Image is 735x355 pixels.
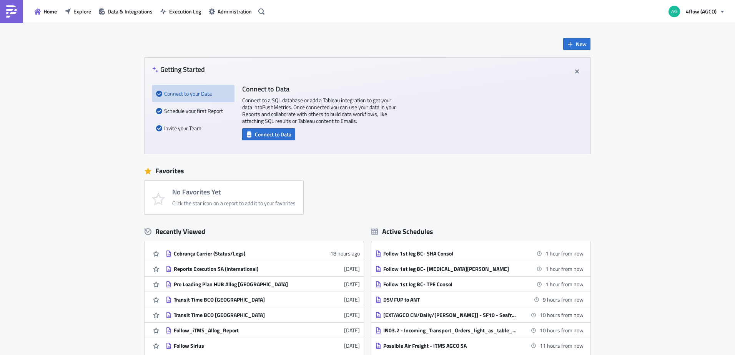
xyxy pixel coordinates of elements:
div: Follow 1st leg BC- [MEDICAL_DATA][PERSON_NAME] [383,265,518,272]
div: Cobrança Carrier (Status/Legs) [174,250,308,257]
img: PushMetrics [5,5,18,18]
time: 2025-10-16 02:00 [540,326,584,334]
time: 2025-10-13T15:11:19Z [344,265,360,273]
button: Data & Integrations [95,5,156,17]
time: 2025-10-10T14:34:43Z [344,311,360,319]
a: Connect to Data [242,129,295,138]
time: 2025-10-16 03:00 [540,342,584,350]
a: IN03.2 - Incoming_Transport_Orders_light_as_table_Report_CSV_BVS/GIMA, Daily (Mon - Fri), 0700AM ... [375,323,584,338]
time: 2025-10-10T14:42:15Z [344,280,360,288]
div: Follow 1st leg BC- TPE Consol [383,281,518,288]
img: Avatar [668,5,681,18]
a: Reports Execution SA (International)[DATE] [166,261,360,276]
time: 2025-10-16 01:45 [540,311,584,319]
span: Execution Log [169,7,201,15]
button: Explore [61,5,95,17]
div: Reports Execution SA (International) [174,265,308,272]
div: DSV FUP to ANT [383,296,518,303]
span: Data & Integrations [108,7,153,15]
time: 2025-10-10T14:35:54Z [344,295,360,304]
time: 2025-10-07T22:30:16Z [344,342,360,350]
span: Explore [73,7,91,15]
time: 2025-10-15 17:00 [545,280,584,288]
a: Possible Air Freight - iTMS AGCO SA11 hours from now [375,338,584,353]
h4: Connect to Data [242,85,396,93]
a: Transit Time BCO [GEOGRAPHIC_DATA][DATE] [166,292,360,307]
div: Follow Sirius [174,342,308,349]
time: 2025-10-16 01:00 [543,295,584,304]
div: IN03.2 - Incoming_Transport_Orders_light_as_table_Report_CSV_BVS/GIMA, Daily (Mon - Fri), 0700AM ... [383,327,518,334]
span: Administration [218,7,252,15]
a: Follow 1st leg BC- TPE Consol1 hour from now [375,277,584,292]
div: Favorites [145,165,590,177]
a: Follow_iTMS_Allog_Report[DATE] [166,323,360,338]
div: Pre Loading Plan HUB Allog [GEOGRAPHIC_DATA] [174,281,308,288]
h4: Getting Started [152,65,205,73]
div: Connect to your Data [156,85,231,102]
div: [EXT/AGCO CN/Daily/[PERSON_NAME]] - SF10 - Seafreight Article Tracking Report [383,312,518,319]
time: 2025-10-15 17:00 [545,265,584,273]
a: Transit Time BCO [GEOGRAPHIC_DATA][DATE] [166,307,360,322]
div: Recently Viewed [145,226,364,237]
p: Connect to a SQL database or add a Tableau integration to get your data into PushMetrics . Once c... [242,97,396,124]
span: New [576,40,587,48]
h4: No Favorites Yet [172,188,296,196]
span: Connect to Data [255,130,291,138]
button: 4flow (AGCO) [664,3,729,20]
div: Transit Time BCO [GEOGRAPHIC_DATA] [174,296,308,303]
button: Administration [205,5,256,17]
div: Active Schedules [371,227,433,236]
div: Invite your Team [156,119,231,137]
div: Possible Air Freight - iTMS AGCO SA [383,342,518,349]
div: Follow_iTMS_Allog_Report [174,327,308,334]
time: 2025-10-10T14:20:00Z [344,326,360,334]
span: 4flow (AGCO) [686,7,717,15]
a: DSV FUP to ANT9 hours from now [375,292,584,307]
button: Connect to Data [242,128,295,140]
time: 2025-10-15T00:32:34Z [330,249,360,257]
time: 2025-10-15 17:00 [545,249,584,257]
a: Follow Sirius[DATE] [166,338,360,353]
div: Schedule your first Report [156,102,231,119]
button: Execution Log [156,5,205,17]
a: Cobrança Carrier (Status/Legs)18 hours ago [166,246,360,261]
span: Home [43,7,57,15]
button: Home [31,5,61,17]
div: Transit Time BCO [GEOGRAPHIC_DATA] [174,312,308,319]
a: Follow 1st leg BC- SHA Consol1 hour from now [375,246,584,261]
div: Click the star icon on a report to add it to your favorites [172,200,296,207]
a: Follow 1st leg BC- [MEDICAL_DATA][PERSON_NAME]1 hour from now [375,261,584,276]
a: Pre Loading Plan HUB Allog [GEOGRAPHIC_DATA][DATE] [166,277,360,292]
div: Follow 1st leg BC- SHA Consol [383,250,518,257]
a: [EXT/AGCO CN/Daily/[PERSON_NAME]] - SF10 - Seafreight Article Tracking Report10 hours from now [375,307,584,322]
button: New [563,38,590,50]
